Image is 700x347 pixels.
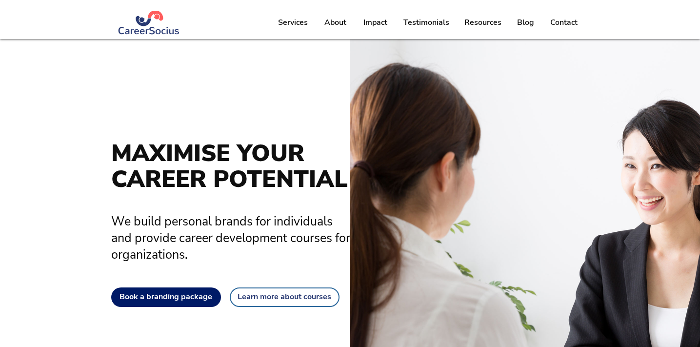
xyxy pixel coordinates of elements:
[512,10,539,35] p: Blog
[355,10,396,35] a: Impact
[238,292,331,302] span: Learn more about courses
[320,10,351,35] p: About
[509,10,542,35] a: Blog
[120,292,212,302] span: Book a branding package
[273,10,313,35] p: Services
[270,10,316,35] a: Services
[545,10,582,35] p: Contact
[111,213,350,263] span: We build personal brands for individuals and provide career development courses for organizations.
[359,10,392,35] p: Impact
[396,10,457,35] a: Testimonials
[460,10,506,35] p: Resources
[542,10,585,35] a: Contact
[316,10,355,35] a: About
[399,10,454,35] p: Testimonials
[111,137,348,195] span: MAXIMISE YOUR CAREER POTENTIAL
[270,10,585,35] nav: Site
[111,287,221,307] a: Book a branding package
[457,10,509,35] a: Resources
[118,11,180,35] img: Logo Blue (#283972) png.png
[230,287,340,307] a: Learn more about courses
